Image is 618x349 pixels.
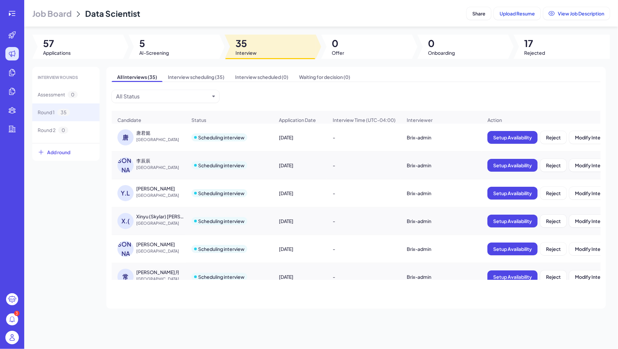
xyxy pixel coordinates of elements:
span: 0 [58,127,68,134]
button: Upload Resume [494,7,541,20]
button: Reject [540,243,567,255]
div: Yiyuan Liu [136,185,175,192]
span: [GEOGRAPHIC_DATA] [136,220,187,227]
div: [DATE] [274,239,327,258]
span: Onboarding [428,49,455,56]
div: Scheduling interview [198,190,245,197]
span: Reject [546,246,561,252]
div: [DATE] [274,267,327,286]
div: Brix-admin [401,212,481,230]
button: Share [467,7,491,20]
div: Brix-admin [401,184,481,203]
div: [DATE] [274,156,327,175]
button: Reject [540,187,567,200]
div: X.( [117,213,134,229]
span: Modify Interviewer [575,218,618,224]
span: Add round [47,149,70,156]
span: Action [487,117,502,123]
button: Setup Availability [487,131,538,144]
span: Setup Availability [493,134,532,140]
span: 35 [235,37,257,49]
span: Modify Interviewer [575,274,618,280]
span: Modify Interviewer [575,246,618,252]
button: Setup Availability [487,187,538,200]
div: Scheduling interview [198,246,245,252]
span: 57 [43,37,71,49]
span: Application Date [279,117,316,123]
span: Reject [546,190,561,196]
span: Setup Availability [493,218,532,224]
div: All Status [116,92,140,100]
div: - [327,128,401,147]
div: 常 [117,269,134,285]
span: Interviewer [407,117,433,123]
span: Job Board [32,8,72,19]
button: Setup Availability [487,159,538,172]
button: Add round [32,143,100,161]
span: 0 [428,37,455,49]
div: Brix-admin [401,128,481,147]
div: - [327,212,401,230]
span: Candidate [117,117,141,123]
span: Round 2 [38,127,56,134]
span: Setup Availability [493,190,532,196]
img: user_logo.png [5,331,19,344]
span: [GEOGRAPHIC_DATA] [136,276,187,282]
span: [GEOGRAPHIC_DATA] [136,248,187,255]
span: 0 [332,37,344,49]
span: [GEOGRAPHIC_DATA] [136,136,187,143]
div: INTERVIEW ROUNDS [32,70,100,86]
span: 35 [57,109,70,116]
button: Setup Availability [487,215,538,227]
span: Applications [43,49,71,56]
div: [DATE] [274,184,327,203]
span: Reject [546,218,561,224]
button: Reject [540,270,567,283]
span: Interview [235,49,257,56]
span: Status [191,117,206,123]
div: Brix-admin [401,267,481,286]
span: 0 [68,91,78,98]
div: 常馨月 [136,269,180,275]
span: [GEOGRAPHIC_DATA] [136,164,187,171]
div: Y.L [117,185,134,201]
span: Share [472,10,485,16]
span: Interview Time (UTC-04:00) [333,117,396,123]
div: [PERSON_NAME] [117,241,134,257]
div: Scheduling interview [198,218,245,224]
button: View Job Description [543,7,610,20]
div: Scheduling interview [198,273,245,280]
span: All Interviews (35) [112,72,162,82]
div: - [327,156,401,175]
div: - [327,267,401,286]
span: Round 1 [38,109,54,116]
span: Reject [546,274,561,280]
span: Setup Availability [493,274,532,280]
div: 唐君懿 [136,129,150,136]
span: Waiting for decision (0) [294,72,356,82]
div: [DATE] [274,128,327,147]
span: Modify Interviewer [575,134,618,140]
div: Scheduling interview [198,162,245,169]
span: Setup Availability [493,246,532,252]
div: [DATE] [274,212,327,230]
div: 李辰辰 [136,157,150,164]
span: Setup Availability [493,162,532,168]
span: [GEOGRAPHIC_DATA] [136,192,187,199]
span: Reject [546,134,561,140]
span: 5 [139,37,169,49]
span: Interview scheduled (0) [230,72,294,82]
button: Reject [540,215,567,227]
button: Reject [540,131,567,144]
span: AI-Screening [139,49,169,56]
div: [PERSON_NAME] [117,157,134,173]
div: 3 [14,311,20,316]
div: 唐 [117,129,134,145]
button: Setup Availability [487,270,538,283]
button: All Status [116,92,210,100]
button: Reject [540,159,567,172]
span: Modify Interviewer [575,190,618,196]
span: Reject [546,162,561,168]
span: Offer [332,49,344,56]
div: - [327,239,401,258]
